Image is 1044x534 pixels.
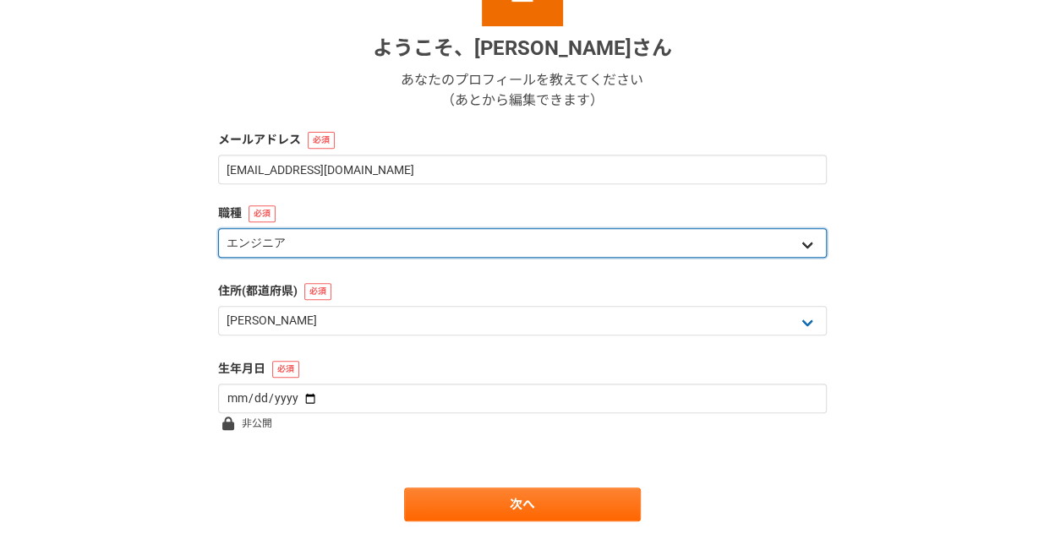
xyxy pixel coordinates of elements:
label: 生年月日 [218,360,827,378]
label: 住所(都道府県) [218,282,827,300]
label: メールアドレス [218,131,827,149]
span: 非公開 [242,413,272,433]
label: 職種 [218,204,827,222]
p: あなたのプロフィールを教えてください （あとから編集できます） [401,70,643,111]
h1: ようこそ、 [PERSON_NAME] さん [373,33,672,63]
a: 次へ [404,488,641,521]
